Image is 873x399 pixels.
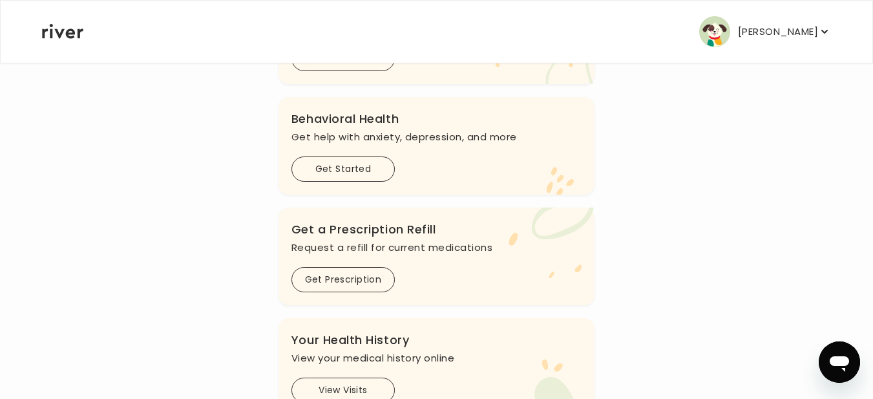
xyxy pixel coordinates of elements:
[291,349,582,367] p: View your medical history online
[699,16,831,47] button: user avatar[PERSON_NAME]
[738,23,818,41] p: [PERSON_NAME]
[819,341,860,383] iframe: Button to launch messaging window
[291,110,582,128] h3: Behavioral Health
[291,221,582,239] h3: Get a Prescription Refill
[291,267,395,292] button: Get Prescription
[291,331,582,349] h3: Your Health History
[291,128,582,146] p: Get help with anxiety, depression, and more
[291,239,582,257] p: Request a refill for current medications
[291,156,395,182] button: Get Started
[699,16,730,47] img: user avatar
